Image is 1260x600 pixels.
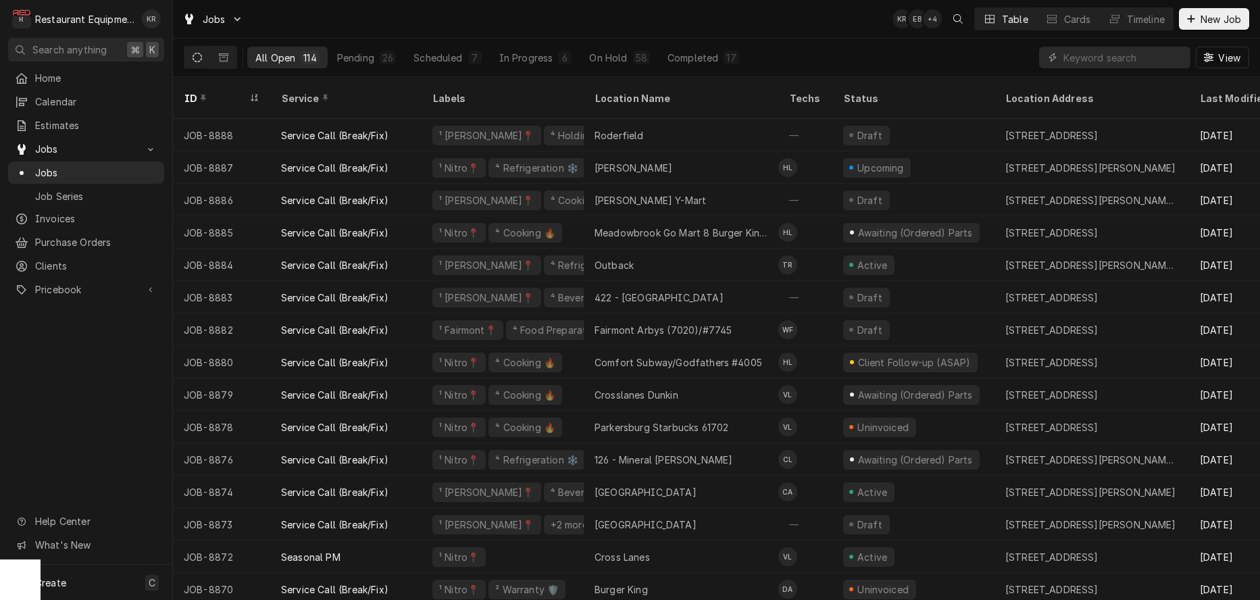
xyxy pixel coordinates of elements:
[173,281,270,314] div: JOB-8883
[1005,420,1099,434] div: [STREET_ADDRESS]
[778,223,797,242] div: HL
[589,51,627,65] div: On Hold
[667,51,718,65] div: Completed
[281,582,388,597] div: Service Call (Break/Fix)
[8,91,164,113] a: Calendar
[1005,161,1176,175] div: [STREET_ADDRESS][PERSON_NAME]
[595,582,648,597] div: Burger King
[35,282,137,297] span: Pricebook
[778,158,797,177] div: HL
[778,547,797,566] div: Van Lucas's Avatar
[778,385,797,404] div: VL
[438,128,536,143] div: ¹ [PERSON_NAME]📍
[595,258,634,272] div: Outback
[281,420,388,434] div: Service Call (Break/Fix)
[778,158,797,177] div: Huston Lewis's Avatar
[35,259,157,273] span: Clients
[855,291,884,305] div: Draft
[778,418,797,436] div: VL
[1127,12,1165,26] div: Timeline
[549,128,661,143] div: ⁴ Holding & Warming ♨️
[35,189,157,203] span: Job Series
[432,91,573,105] div: Labels
[32,43,107,57] span: Search anything
[499,51,553,65] div: In Progress
[1005,355,1099,370] div: [STREET_ADDRESS]
[8,138,164,160] a: Go to Jobs
[35,211,157,226] span: Invoices
[855,323,884,337] div: Draft
[855,550,889,564] div: Active
[149,576,155,590] span: C
[855,128,884,143] div: Draft
[908,9,927,28] div: Emily Bird's Avatar
[778,418,797,436] div: Van Lucas's Avatar
[303,51,316,65] div: 114
[35,71,157,85] span: Home
[1005,582,1099,597] div: [STREET_ADDRESS]
[595,128,644,143] div: Roderfield
[173,508,270,541] div: JOB-8873
[1198,12,1244,26] span: New Job
[595,420,728,434] div: Parkersburg Starbucks 61702
[595,550,650,564] div: Cross Lanes
[494,453,580,467] div: ⁴ Refrigeration ❄️
[281,193,388,207] div: Service Call (Break/Fix)
[855,485,889,499] div: Active
[1005,91,1176,105] div: Location Address
[595,453,732,467] div: 126 - Mineral [PERSON_NAME]
[35,577,66,589] span: Create
[203,12,226,26] span: Jobs
[494,161,580,175] div: ⁴ Refrigeration ❄️
[173,541,270,573] div: JOB-8872
[494,226,557,240] div: ⁴ Cooking 🔥
[35,12,134,26] div: Restaurant Equipment Diagnostics
[35,514,156,528] span: Help Center
[947,8,969,30] button: Open search
[1005,388,1099,402] div: [STREET_ADDRESS]
[438,485,536,499] div: ¹ [PERSON_NAME]📍
[549,518,589,532] div: +2 more
[843,91,981,105] div: Status
[8,510,164,532] a: Go to Help Center
[778,580,797,599] div: DA
[438,453,480,467] div: ¹ Nitro📍
[173,119,270,151] div: JOB-8888
[856,453,974,467] div: Awaiting (Ordered) Parts
[1064,12,1091,26] div: Cards
[1005,485,1176,499] div: [STREET_ADDRESS][PERSON_NAME]
[923,9,942,28] div: + 4
[281,128,388,143] div: Service Call (Break/Fix)
[1005,323,1099,337] div: [STREET_ADDRESS]
[778,353,797,372] div: HL
[778,119,832,151] div: —
[595,91,765,105] div: Location Name
[856,420,911,434] div: Uninvoiced
[778,320,797,339] div: WF
[549,258,635,272] div: ⁴ Refrigeration ❄️
[595,485,697,499] div: [GEOGRAPHIC_DATA]
[149,43,155,57] span: K
[855,193,884,207] div: Draft
[494,355,557,370] div: ⁴ Cooking 🔥
[778,482,797,501] div: Chuck Almond's Avatar
[438,226,480,240] div: ¹ Nitro📍
[35,118,157,132] span: Estimates
[173,184,270,216] div: JOB-8886
[778,353,797,372] div: Huston Lewis's Avatar
[8,38,164,61] button: Search anything⌘K
[595,193,706,207] div: [PERSON_NAME] Y-Mart
[595,226,767,240] div: Meadowbrook Go Mart 8 Burger King 23220
[778,385,797,404] div: Van Lucas's Avatar
[281,258,388,272] div: Service Call (Break/Fix)
[1005,258,1178,272] div: [STREET_ADDRESS][PERSON_NAME][PERSON_NAME]
[778,281,832,314] div: —
[8,231,164,253] a: Purchase Orders
[561,51,569,65] div: 6
[142,9,161,28] div: KR
[173,411,270,443] div: JOB-8878
[184,91,246,105] div: ID
[595,355,762,370] div: Comfort Subway/Godfathers #4005
[438,193,536,207] div: ¹ [PERSON_NAME]📍
[494,388,557,402] div: ⁴ Cooking 🔥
